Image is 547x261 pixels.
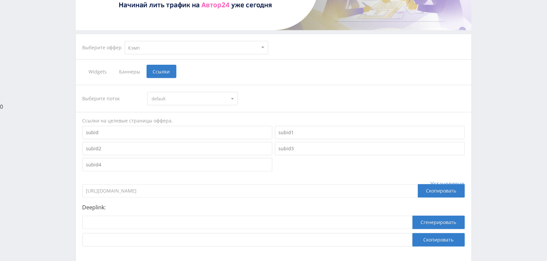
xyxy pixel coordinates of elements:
div: Скопировать [418,184,465,198]
span: Установлено [431,181,465,187]
input: subid4 [83,158,272,171]
input: subid2 [83,142,272,155]
span: default [152,92,227,105]
span: Баннеры [113,65,147,78]
div: Ссылки на целевые страницы оффера. [83,117,465,124]
button: Сгенерировать [413,216,465,229]
span: Ссылки [147,65,176,78]
span: Widgets [83,65,113,78]
input: subid [83,126,272,139]
input: subid3 [275,142,465,155]
div: Выберите оффер [83,45,125,50]
input: subid1 [275,126,465,139]
div: Выберите поток [83,92,141,105]
button: Скопировать [413,233,465,247]
p: Deeplink: [83,204,465,210]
